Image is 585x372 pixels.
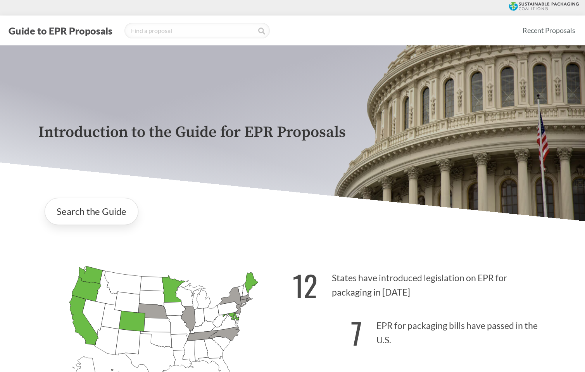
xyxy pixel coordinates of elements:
a: Search the Guide [45,198,138,225]
button: Guide to EPR Proposals [6,24,115,37]
p: States have introduced legislation on EPR for packaging in [DATE] [293,259,547,307]
strong: 12 [293,264,318,307]
p: Introduction to the Guide for EPR Proposals [38,124,547,141]
strong: 7 [351,311,362,354]
p: EPR for packaging bills have passed in the U.S. [293,307,547,355]
a: Recent Proposals [519,22,579,39]
input: Find a proposal [124,23,270,38]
